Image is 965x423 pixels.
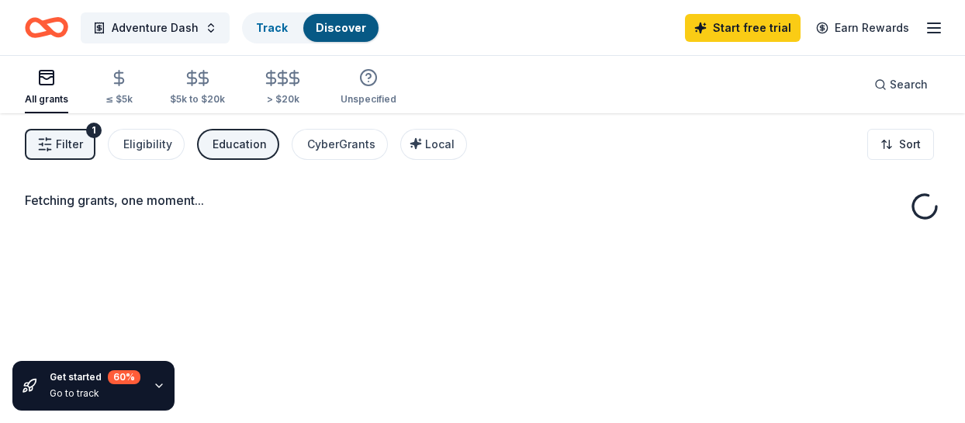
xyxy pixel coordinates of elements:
span: Local [425,137,455,151]
a: Start free trial [685,14,801,42]
button: > $20k [262,63,303,113]
button: ≤ $5k [105,63,133,113]
button: Eligibility [108,129,185,160]
button: Adventure Dash [81,12,230,43]
button: Education [197,129,279,160]
a: Home [25,9,68,46]
a: Earn Rewards [807,14,918,42]
button: Sort [867,129,934,160]
button: $5k to $20k [170,63,225,113]
div: All grants [25,93,68,106]
button: CyberGrants [292,129,388,160]
span: Sort [899,135,921,154]
div: 1 [86,123,102,138]
button: Unspecified [341,62,396,113]
button: Local [400,129,467,160]
div: ≤ $5k [105,93,133,106]
button: TrackDiscover [242,12,380,43]
span: Search [890,75,928,94]
a: Discover [316,21,366,34]
button: Filter1 [25,129,95,160]
div: Fetching grants, one moment... [25,191,940,210]
div: Eligibility [123,135,172,154]
a: Track [256,21,288,34]
div: CyberGrants [307,135,375,154]
span: Adventure Dash [112,19,199,37]
div: Get started [50,370,140,384]
button: All grants [25,62,68,113]
div: 60 % [108,370,140,384]
div: Unspecified [341,93,396,106]
button: Search [862,69,940,100]
div: > $20k [262,93,303,106]
div: $5k to $20k [170,93,225,106]
div: Education [213,135,267,154]
div: Go to track [50,387,140,400]
span: Filter [56,135,83,154]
